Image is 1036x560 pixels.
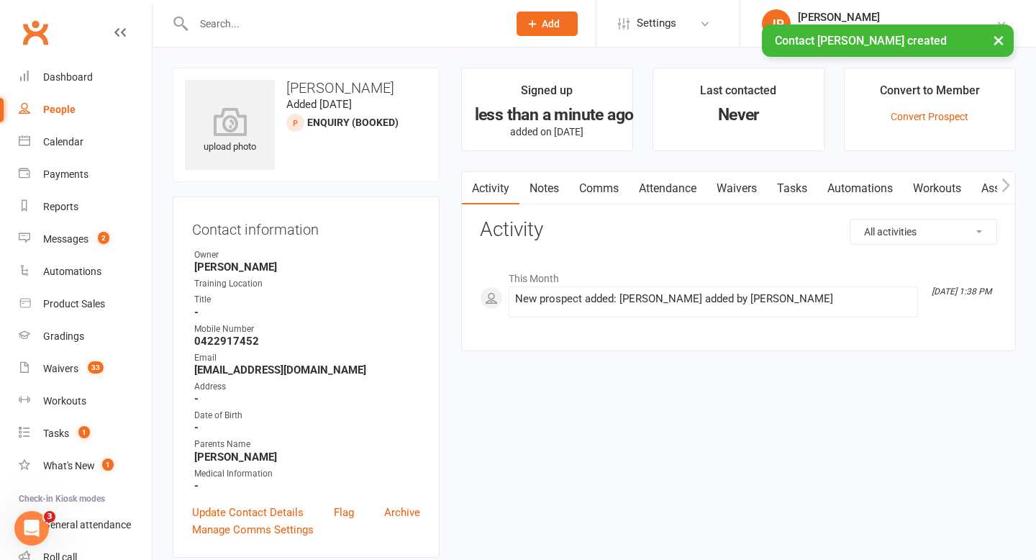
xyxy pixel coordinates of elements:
a: Clubworx [17,14,53,50]
time: Added [DATE] [286,98,352,111]
div: Owner [194,248,420,262]
span: 33 [88,361,104,374]
span: 2 [98,232,109,244]
a: Automations [817,172,903,205]
p: added on [DATE] [475,126,619,137]
a: Archive [384,504,420,521]
span: Enquiry (Booked) [307,117,399,128]
a: Flag [334,504,354,521]
div: What's New [43,460,95,471]
strong: - [194,479,420,492]
a: Activity [462,172,519,205]
span: Settings [637,7,676,40]
a: What's New1 [19,450,152,482]
a: Update Contact Details [192,504,304,521]
a: Waivers 33 [19,353,152,385]
div: Messages [43,233,88,245]
div: Product Sales [43,298,105,310]
h3: Contact information [192,216,420,238]
span: 3 [44,511,55,523]
div: Medical Information [194,467,420,481]
span: Add [542,18,560,30]
button: Add [517,12,578,36]
strong: [PERSON_NAME] [194,451,420,464]
div: New prospect added: [PERSON_NAME] added by [PERSON_NAME] [515,293,912,305]
strong: 0422917452 [194,335,420,348]
a: Comms [569,172,629,205]
a: Convert Prospect [891,111,968,122]
button: × [986,24,1012,55]
a: Automations [19,256,152,288]
a: Tasks [767,172,817,205]
div: Waivers [43,363,78,374]
div: Payments [43,168,88,180]
strong: - [194,392,420,405]
input: Search... [189,14,498,34]
a: Product Sales [19,288,152,320]
iframe: Intercom live chat [14,511,49,546]
li: This Month [480,263,997,286]
a: Notes [519,172,569,205]
div: Last contacted [700,81,776,107]
div: Reports [43,201,78,212]
a: Tasks 1 [19,417,152,450]
div: upload photo [185,107,275,155]
span: 1 [78,426,90,438]
a: Dashboard [19,61,152,94]
a: Messages 2 [19,223,152,256]
a: Waivers [706,172,767,205]
a: People [19,94,152,126]
div: Training Location [194,277,420,291]
div: Address [194,380,420,394]
a: Gradings [19,320,152,353]
div: Automations [43,266,101,277]
h3: Activity [480,219,997,241]
div: [PERSON_NAME] [798,11,996,24]
div: Tasks [43,428,69,439]
div: General attendance [43,519,131,530]
a: Attendance [629,172,706,205]
div: People [43,104,76,115]
i: [DATE] 1:38 PM [932,286,991,297]
a: Workouts [903,172,971,205]
a: Reports [19,191,152,223]
a: General attendance kiosk mode [19,509,152,541]
a: Calendar [19,126,152,158]
div: Calendar [43,136,83,148]
div: Never [666,107,811,122]
div: JP [762,9,791,38]
a: Payments [19,158,152,191]
div: Parents Name [194,438,420,451]
strong: [EMAIL_ADDRESS][DOMAIN_NAME] [194,363,420,376]
a: Workouts [19,385,152,417]
div: Contact [PERSON_NAME] created [762,24,1014,57]
strong: [PERSON_NAME] [194,261,420,274]
div: Mobile Number [194,322,420,336]
h3: [PERSON_NAME] [185,80,427,96]
div: Convert to Member [880,81,980,107]
span: 1 [102,459,114,471]
div: Title [194,293,420,307]
div: less than a minute ago [475,107,619,122]
strong: - [194,306,420,319]
div: Black Belt Martial Arts [GEOGRAPHIC_DATA] [798,24,996,37]
div: Workouts [43,395,86,407]
div: Email [194,351,420,365]
a: Manage Comms Settings [192,521,314,538]
div: Dashboard [43,71,93,83]
div: Signed up [521,81,573,107]
div: Gradings [43,330,84,342]
div: Date of Birth [194,409,420,423]
strong: - [194,421,420,434]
